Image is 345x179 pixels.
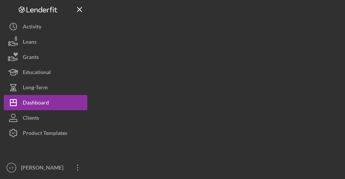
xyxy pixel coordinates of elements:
[4,160,87,175] button: VT[PERSON_NAME]
[19,160,68,177] div: [PERSON_NAME]
[4,95,87,110] button: Dashboard
[23,95,49,112] div: Dashboard
[4,65,87,80] button: Educational
[23,65,51,82] div: Educational
[23,80,48,97] div: Long-Term
[4,110,87,125] button: Clients
[4,125,87,141] button: Product Templates
[23,125,67,143] div: Product Templates
[4,34,87,49] button: Loans
[23,110,39,127] div: Clients
[4,19,87,34] button: Activity
[9,166,14,170] text: VT
[4,49,87,65] button: Grants
[23,49,39,67] div: Grants
[23,34,36,51] div: Loans
[4,80,87,95] button: Long-Term
[23,19,41,36] div: Activity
